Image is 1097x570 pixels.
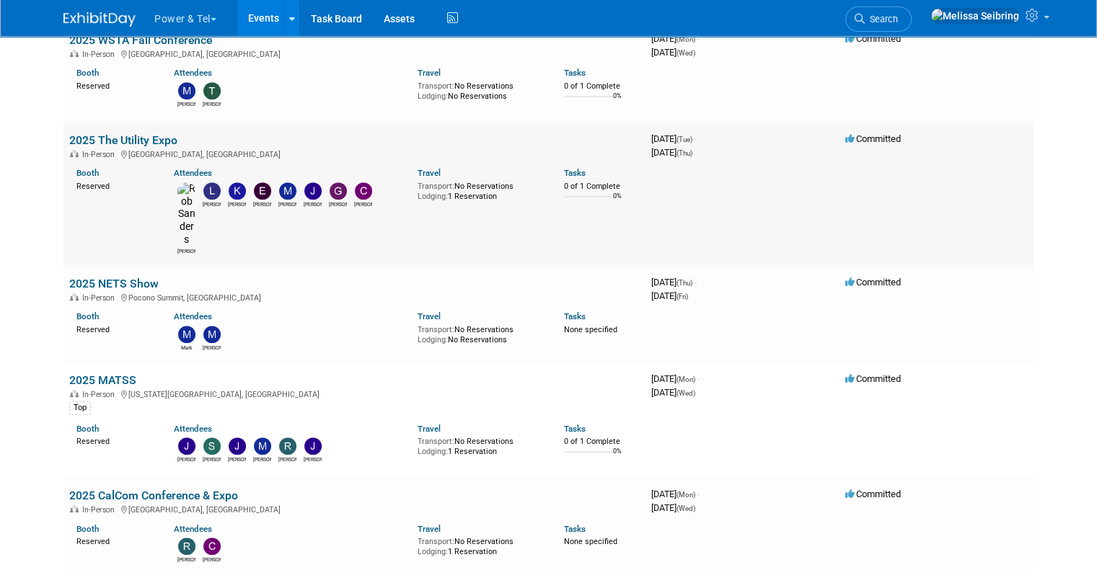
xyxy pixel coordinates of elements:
a: Search [845,6,912,32]
span: [DATE] [651,133,697,144]
div: No Reservations 1 Reservation [418,534,542,556]
div: Michael Mackeben [203,343,221,352]
div: Reserved [76,534,152,547]
a: Attendees [174,311,212,321]
span: Committed [845,489,901,499]
img: Scott Perkins [203,437,221,455]
img: Chad Smith [203,538,221,555]
span: None specified [564,325,617,334]
img: Greg Heard [330,182,347,200]
div: Judd Bartley [177,455,195,463]
img: Mike Brems [254,437,271,455]
a: Booth [76,168,99,178]
span: (Wed) [677,49,695,57]
a: 2025 CalCom Conference & Expo [69,489,238,502]
span: [DATE] [651,502,695,513]
div: 0 of 1 Complete [564,437,640,447]
img: Chris Anderson [355,182,372,200]
img: In-Person Event [70,505,79,512]
a: Booth [76,424,99,434]
div: [US_STATE][GEOGRAPHIC_DATA], [GEOGRAPHIC_DATA] [69,388,640,399]
div: [GEOGRAPHIC_DATA], [GEOGRAPHIC_DATA] [69,48,640,59]
a: Booth [76,68,99,78]
img: ExhibitDay [63,12,136,27]
img: Michael Mackeben [203,326,221,343]
span: (Wed) [677,504,695,512]
span: [DATE] [651,147,692,158]
a: Tasks [564,424,586,434]
span: (Mon) [677,375,695,383]
div: No Reservations No Reservations [418,322,542,344]
img: Melissa Seibring [930,8,1020,24]
a: Travel [418,524,441,534]
div: Chad Smith [203,555,221,564]
span: - [695,133,697,144]
img: In-Person Event [70,390,79,397]
a: 2025 The Utility Expo [69,133,177,147]
span: Committed [845,133,901,144]
div: Jason Cook [228,455,246,463]
span: In-Person [82,50,119,59]
div: Mike Kruszewski [278,200,296,208]
img: Jeff Danner [304,437,322,455]
img: Jason Cook [304,182,322,200]
img: Rob Sanders [177,182,195,246]
div: No Reservations No Reservations [418,79,542,101]
div: Jeff Danner [304,455,322,463]
div: No Reservations 1 Reservation [418,434,542,456]
span: (Mon) [677,491,695,499]
div: Scott Perkins [203,455,221,463]
span: (Thu) [677,149,692,157]
div: Top [69,401,91,414]
div: Kevin Wilkes [228,200,246,208]
div: Michael Mackeben [177,99,195,108]
img: Taylor Trewyn [203,82,221,99]
img: Lydia Lott [203,182,221,200]
span: Committed [845,373,901,384]
img: In-Person Event [70,293,79,300]
img: Jason Cook [229,437,246,455]
a: 2025 WSTA Fall Conference [69,33,212,47]
a: Booth [76,311,99,321]
div: Greg Heard [329,200,347,208]
a: Tasks [564,524,586,534]
a: Booth [76,524,99,534]
span: None specified [564,537,617,546]
span: Transport: [418,325,454,334]
span: - [695,277,697,288]
a: Tasks [564,168,586,178]
div: Reserved [76,322,152,335]
a: Attendees [174,68,212,78]
img: Mark Monteleone [178,326,195,343]
span: [DATE] [651,290,688,301]
span: [DATE] [651,47,695,58]
span: In-Person [82,505,119,515]
img: Kevin Wilkes [229,182,246,200]
div: Lydia Lott [203,200,221,208]
a: Travel [418,68,441,78]
a: Tasks [564,68,586,78]
span: [DATE] [651,373,700,384]
td: 0% [613,92,622,112]
span: Lodging: [418,335,448,344]
div: Jason Cook [304,200,322,208]
span: [DATE] [651,33,700,44]
span: [DATE] [651,387,695,398]
a: Tasks [564,311,586,321]
a: Travel [418,311,441,321]
a: Travel [418,168,441,178]
div: Reserved [76,79,152,92]
span: (Fri) [677,293,688,300]
span: (Tue) [677,135,692,143]
div: Pocono Summit, [GEOGRAPHIC_DATA] [69,291,640,303]
span: Lodging: [418,92,448,101]
div: Edward Sudina [253,200,271,208]
span: Lodging: [418,192,448,201]
div: 0 of 1 Complete [564,81,640,92]
div: Mark Monteleone [177,343,195,352]
a: Attendees [174,524,212,534]
span: (Wed) [677,389,695,397]
span: (Thu) [677,279,692,287]
span: In-Person [82,390,119,399]
span: Transport: [418,81,454,91]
